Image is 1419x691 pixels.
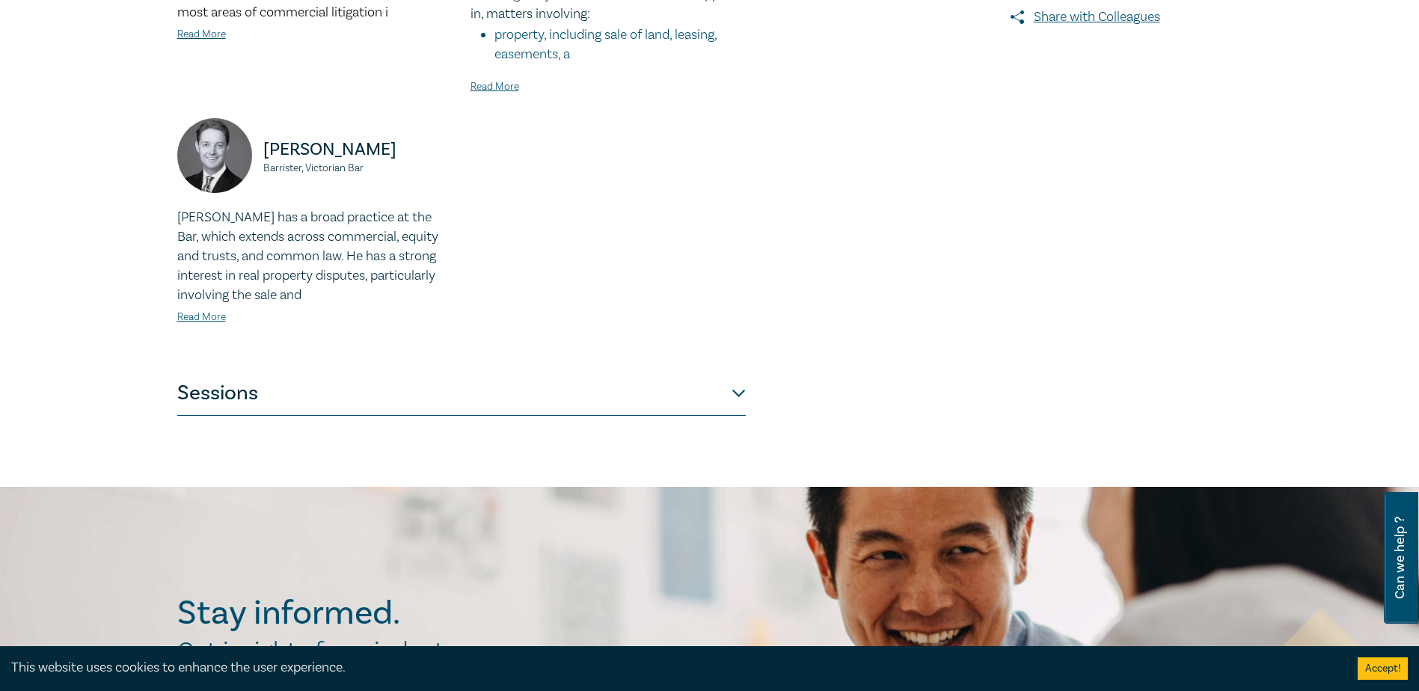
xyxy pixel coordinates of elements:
[177,594,530,633] h2: Stay informed.
[928,7,1242,27] a: Share with Colleagues
[177,310,226,324] a: Read More
[177,28,226,41] a: Read More
[177,208,453,305] p: [PERSON_NAME] has a broad practice at the Bar, which extends across commercial, equity and trusts...
[11,658,1335,678] div: This website uses cookies to enhance the user experience.
[1393,501,1407,615] span: Can we help ?
[263,163,453,173] small: Barrister, Victorian Bar
[177,371,746,416] button: Sessions
[494,25,746,64] li: property, including sale of land, leasing, easements, a
[263,138,453,162] p: [PERSON_NAME]
[471,80,519,93] a: Read More
[1358,657,1408,680] button: Accept cookies
[177,118,252,193] img: https://s3.ap-southeast-2.amazonaws.com/leo-cussen-store-production-content/Contacts/Mitchell%20K...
